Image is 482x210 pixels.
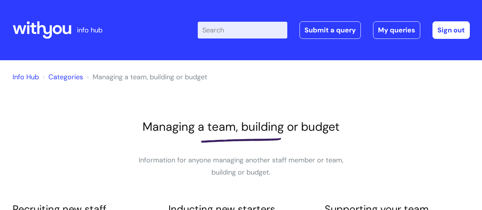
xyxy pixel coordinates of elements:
[13,120,470,134] h1: Managing a team, building or budget
[41,71,83,83] li: Solution home
[48,72,83,82] a: Categories
[77,24,102,36] p: info hub
[13,72,39,82] a: Info Hub
[373,21,420,39] a: My queries
[198,22,287,38] input: Search
[85,71,207,83] li: Managing a team, building or budget
[432,21,470,39] a: Sign out
[127,154,355,179] p: Information for anyone managing another staff member or team, building or budget.
[198,21,470,39] div: | -
[299,21,361,39] a: Submit a query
